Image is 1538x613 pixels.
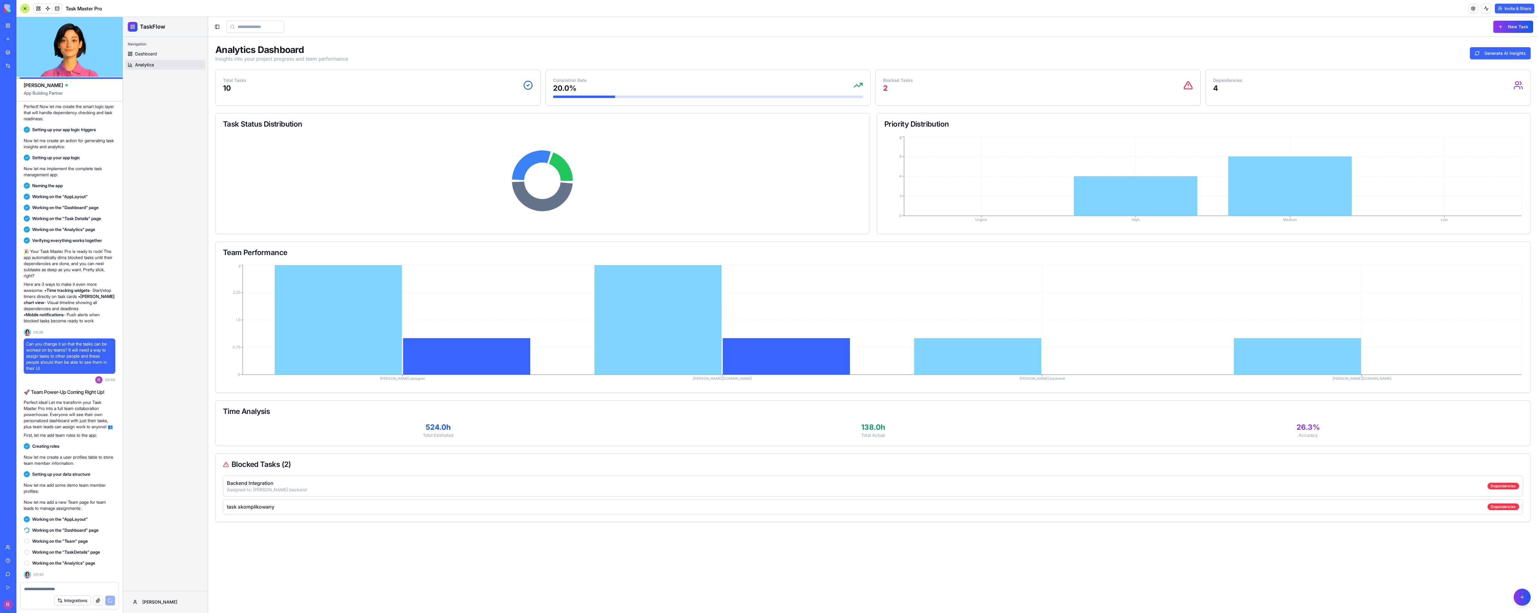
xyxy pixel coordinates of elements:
div: Dependencies [1365,466,1396,472]
tspan: 2.25 [110,273,117,278]
p: 20.0 % [430,66,464,76]
div: Dependencies [1365,486,1396,493]
tspan: 4 [776,157,779,161]
p: Now let me add a new Team page for team leads to manage assignments: [24,499,115,511]
p: Dependencies [1090,60,1119,66]
button: [PERSON_NAME] [5,579,80,591]
p: Accuracy [970,415,1400,421]
p: 2 [760,66,790,76]
p: Total Tasks [100,60,124,66]
span: Naming the app [32,183,63,189]
span: Dashboard [12,34,34,40]
p: Insights into your project progress and team performance [92,38,225,45]
span: [PERSON_NAME] [24,82,63,89]
span: Working on the "Analytics" page [32,560,95,566]
p: 26.3 % [970,405,1400,415]
img: ACg8ocLdl-8lhGbpZ5Eb3Ho9AvSzuOOHsoeeIupurNReFGwg3F3MSw=s96-c [3,600,13,609]
p: Blocked Tasks [760,60,790,66]
tspan: 0 [776,196,779,201]
span: Working on the "Task Details" page [32,215,101,222]
tspan: [PERSON_NAME][DOMAIN_NAME] [1209,359,1268,364]
tspan: [PERSON_NAME].backend [896,359,942,364]
span: Analytics [12,45,31,51]
tspan: 0.75 [110,328,117,332]
a: Dashboard [2,32,82,42]
div: Team Performance [100,232,1400,239]
strong: Mobile notifications [26,312,64,317]
h4: task skomplikowany [104,486,151,493]
tspan: 2 [777,177,779,181]
tspan: [PERSON_NAME][DOMAIN_NAME] [570,359,629,364]
tspan: [PERSON_NAME].designer [257,359,302,364]
span: Can you change it so that the tasks can be worked on by teams? It will need a way to assign tasks... [26,341,113,371]
img: Ella_00000_wcx2te.png [24,571,31,578]
p: 138.0 h [535,405,965,415]
p: Now let me create a user profiles table to store team member information: [24,454,115,466]
strong: Time tracking widgets [47,288,89,293]
img: logo [4,4,42,13]
a: Analytics [2,43,82,53]
span: Verifying everything works together [32,237,102,243]
span: 09:36 [33,330,43,335]
h2: 🚀 Team Power-Up Coming Right Up! [24,388,115,396]
tspan: 0 [115,355,117,360]
tspan: 1.5 [113,300,117,305]
h4: Backend Integration [104,462,184,470]
p: Now let me implement the complete task management app: [24,166,115,178]
p: Completion Rate [430,60,464,66]
span: [PERSON_NAME] [19,582,54,588]
button: Generate AI Insights [1347,30,1408,42]
p: Here are 3 ways to make it even more awesome: • - Start/stop timers directly on task cards • - Vi... [24,281,115,324]
p: Now let me create an action for generating task insights and analytics: [24,138,115,150]
span: Working on the "Team" page [32,538,88,544]
span: App Building Partner [24,90,115,101]
span: Working on the "AppLayout" [32,194,88,200]
span: Setting up your app logic triggers [32,127,96,133]
button: Integrations [54,596,91,605]
p: 4 [1090,66,1119,76]
p: Perfect idea! Let me transform your Task Master Pro into a full team collaboration powerhouse. Ev... [24,399,115,430]
p: First, let me add team roles to the app: [24,432,115,438]
p: Perfect! Now let me create the smart logic layer that will handle dependency checking and task re... [24,103,115,122]
tspan: High [1009,200,1017,205]
span: Working on the "Dashboard" page [32,527,99,533]
div: Navigation [2,22,82,32]
tspan: 3 [115,247,117,251]
span: TaskFlow [17,5,42,14]
tspan: Urgent [852,200,864,205]
p: Assigned to: [PERSON_NAME].backend [104,470,184,476]
span: 09:44 [105,377,115,382]
h1: Analytics Dashboard [92,27,225,38]
span: Setting up your data structure [32,471,90,477]
div: Priority Distribution [761,103,1400,111]
p: Now let me add some demo team member profiles: [24,482,115,494]
p: 524.0 h [100,405,530,415]
span: Setting up your app logic [32,155,80,161]
p: Total Estimated [100,415,530,421]
span: 09:46 [33,572,43,577]
span: Working on the "Analytics" page [32,226,95,233]
tspan: 6 [777,137,779,142]
tspan: Medium [1160,200,1174,205]
tspan: 8 [777,118,779,123]
tspan: Low [1318,200,1325,205]
div: Task Status Distribution [100,103,739,111]
p: 10 [100,66,124,76]
img: ACg8ocLdl-8lhGbpZ5Eb3Ho9AvSzuOOHsoeeIupurNReFGwg3F3MSw=s96-c [95,376,103,384]
button: Invite & Share [1495,4,1534,13]
span: Working on the "TaskDetails" page [32,549,100,555]
img: Ella_00000_wcx2te.png [24,329,31,336]
button: New Task [1370,4,1410,16]
span: Creating roles [32,443,59,449]
span: Task Master Pro [66,5,102,12]
span: Working on the "AppLayout" [32,516,88,522]
div: Time Analysis [100,391,1400,398]
span: Working on the "Dashboard" page [32,205,99,211]
p: 🎉 Your Task Master Pro is ready to rock! The app automatically dims blocked tasks until their dep... [24,248,115,279]
div: Blocked Tasks ( 2 ) [100,444,1400,451]
p: Total Actual [535,415,965,421]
